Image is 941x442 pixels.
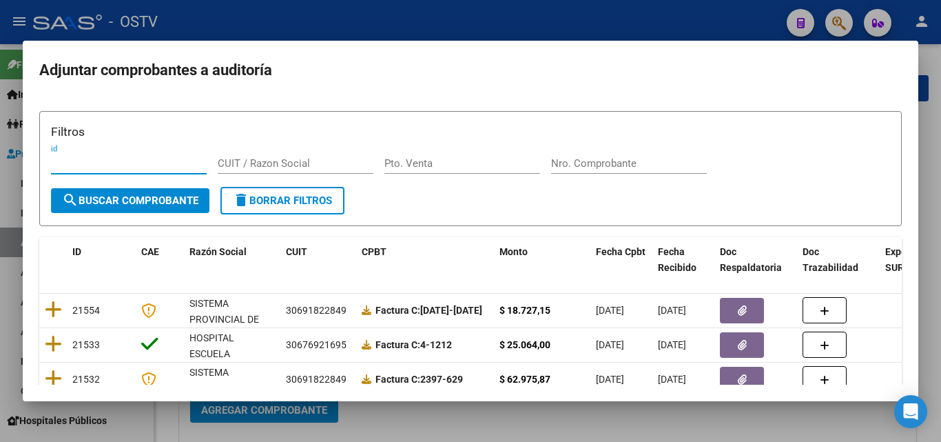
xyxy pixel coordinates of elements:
strong: $ 62.975,87 [499,374,550,385]
datatable-header-cell: Fecha Recibido [652,237,714,283]
strong: [DATE]-[DATE] [375,305,482,316]
span: CPBT [362,246,386,257]
span: 30691822849 [286,374,347,385]
span: Factura C: [375,339,420,350]
div: Open Intercom Messenger [894,395,927,428]
span: Doc Respaldatoria [720,246,782,273]
span: Buscar Comprobante [62,194,198,207]
mat-icon: search [62,192,79,208]
span: ID [72,246,81,257]
datatable-header-cell: Fecha Cpbt [590,237,652,283]
span: 30676921695 [286,339,347,350]
button: Borrar Filtros [220,187,344,214]
span: Borrar Filtros [233,194,332,207]
span: 30691822849 [286,305,347,316]
datatable-header-cell: CAE [136,237,184,283]
div: SISTEMA PROVINCIAL DE SALUD [189,365,275,412]
h2: Adjuntar comprobantes a auditoría [39,57,902,83]
div: HOSPITAL ESCUELA [PERSON_NAME] [189,330,275,377]
datatable-header-cell: Doc Respaldatoria [714,237,797,283]
span: CAE [141,246,159,257]
strong: $ 18.727,15 [499,305,550,316]
strong: $ 25.064,00 [499,339,550,350]
div: SISTEMA PROVINCIAL DE SALUD [189,296,275,343]
h3: Filtros [51,123,890,141]
datatable-header-cell: Doc Trazabilidad [797,237,880,283]
span: Razón Social [189,246,247,257]
span: Fecha Recibido [658,246,696,273]
span: 21554 [72,305,100,316]
span: [DATE] [658,339,686,350]
span: Factura C: [375,305,420,316]
strong: 2397-629 [375,374,463,385]
span: [DATE] [658,374,686,385]
datatable-header-cell: ID [67,237,136,283]
mat-icon: delete [233,192,249,208]
datatable-header-cell: Razón Social [184,237,280,283]
datatable-header-cell: CPBT [356,237,494,283]
span: [DATE] [596,305,624,316]
span: [DATE] [596,339,624,350]
strong: 4-1212 [375,339,452,350]
span: 21533 [72,339,100,350]
span: Monto [499,246,528,257]
span: [DATE] [658,305,686,316]
span: Factura C: [375,374,420,385]
span: 21532 [72,374,100,385]
span: Fecha Cpbt [596,246,645,257]
datatable-header-cell: Monto [494,237,590,283]
span: [DATE] [596,374,624,385]
span: Doc Trazabilidad [803,246,858,273]
datatable-header-cell: CUIT [280,237,356,283]
button: Buscar Comprobante [51,188,209,213]
span: CUIT [286,246,307,257]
